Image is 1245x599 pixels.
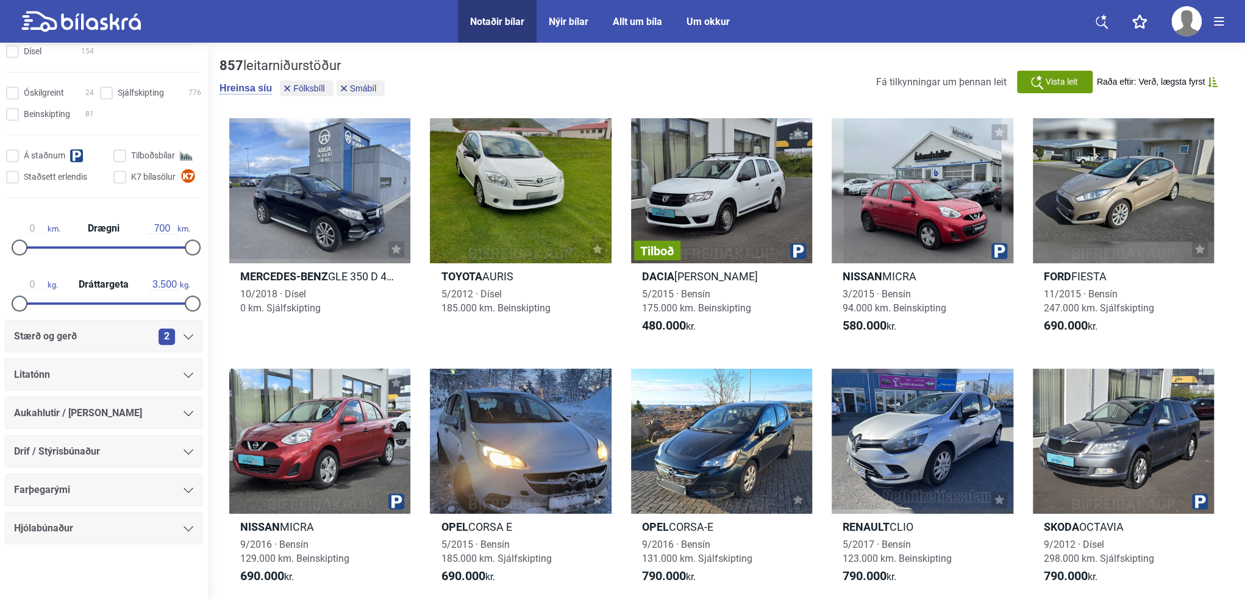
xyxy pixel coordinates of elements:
h2: OCTAVIA [1033,520,1214,534]
img: parking.png [1192,494,1208,509]
b: 580.000 [843,318,886,333]
span: 9/2016 · Bensín 129.000 km. Beinskipting [240,539,349,564]
a: Um okkur [687,16,730,27]
b: 790.000 [1044,569,1088,583]
img: user-no-profile.svg [1171,6,1202,37]
span: Hjólabúnaður [14,520,73,537]
span: kr. [441,569,494,584]
span: Óskilgreint [24,87,64,99]
b: 790.000 [843,569,886,583]
b: 857 [219,58,243,73]
h2: MICRA [832,269,1013,283]
b: Opel [441,520,468,533]
h2: CLIO [832,520,1013,534]
a: RenaultCLIO5/2017 · Bensín123.000 km. Beinskipting790.000kr. [832,369,1013,595]
span: Staðsett erlendis [24,171,87,183]
span: 2 [159,328,175,345]
b: 690.000 [1044,318,1088,333]
span: 10/2018 · Dísel 0 km. Sjálfskipting [240,288,321,314]
span: Fólksbíll [293,84,324,93]
span: 3/2015 · Bensín 94.000 km. Beinskipting [843,288,946,314]
button: Raða eftir: Verð, lægsta fyrst [1097,77,1218,87]
img: parking.png [388,494,404,509]
h2: CORSA-E [631,520,812,534]
h2: MICRA [229,520,410,534]
span: Fá tilkynningar um þennan leit [876,76,1007,88]
a: ToyotaAURIS5/2012 · Dísel185.000 km. Beinskipting [430,118,611,344]
span: 9/2012 · Dísel 298.000 km. Sjálfskipting [1044,539,1154,564]
span: 5/2017 · Bensín 123.000 km. Beinskipting [843,539,952,564]
b: 480.000 [642,318,686,333]
span: 776 [188,87,201,99]
a: FordFIESTA11/2015 · Bensín247.000 km. Sjálfskipting690.000kr. [1033,118,1214,344]
b: 690.000 [240,569,284,583]
b: Ford [1044,270,1071,283]
h2: GLE 350 D 4MATIC [229,269,410,283]
a: NissanMICRA9/2016 · Bensín129.000 km. Beinskipting690.000kr. [229,369,410,595]
span: kg. [17,279,58,290]
a: TilboðDacia[PERSON_NAME]5/2015 · Bensín175.000 km. Beinskipting480.000kr. [631,118,812,344]
b: Mercedes-Benz [240,270,328,283]
span: Vista leit [1046,76,1078,88]
span: Drægni [85,224,123,233]
span: kr. [843,319,896,333]
span: kr. [240,569,294,584]
span: km. [147,223,190,234]
span: kr. [642,319,696,333]
a: OpelCORSA E5/2015 · Bensín185.000 km. Sjálfskipting690.000kr. [430,369,611,595]
span: kr. [1044,569,1097,584]
b: Nissan [843,270,882,283]
b: 790.000 [642,569,686,583]
a: SkodaOCTAVIA9/2012 · Dísel298.000 km. Sjálfskipting790.000kr. [1033,369,1214,595]
a: Notaðir bílar [470,16,524,27]
span: Á staðnum [24,149,65,162]
a: Mercedes-BenzGLE 350 D 4MATIC10/2018 · Dísel0 km. Sjálfskipting [229,118,410,344]
span: Smábíl [350,84,377,93]
span: Tilboðsbílar [131,149,175,162]
a: OpelCORSA-E9/2016 · Bensín131.000 km. Sjálfskipting790.000kr. [631,369,812,595]
h2: FIESTA [1033,269,1214,283]
b: Renault [843,520,890,533]
span: Beinskipting [24,108,70,121]
button: Fólksbíll [280,80,333,96]
span: 9/2016 · Bensín 131.000 km. Sjálfskipting [642,539,752,564]
span: kr. [1044,319,1097,333]
span: kr. [843,569,896,584]
span: Sjálfskipting [118,87,164,99]
a: NissanMICRA3/2015 · Bensín94.000 km. Beinskipting580.000kr. [832,118,1013,344]
span: Dráttargeta [76,280,132,289]
span: kg. [149,279,190,290]
span: 11/2015 · Bensín 247.000 km. Sjálfskipting [1044,288,1154,314]
h2: [PERSON_NAME] [631,269,812,283]
span: 5/2015 · Bensín 185.000 km. Sjálfskipting [441,539,551,564]
span: Aukahlutir / [PERSON_NAME] [14,405,142,422]
a: Allt um bíla [613,16,662,27]
button: Hreinsa síu [219,82,272,94]
b: Nissan [240,520,280,533]
img: parking.png [790,243,806,259]
span: Tilboð [640,245,674,257]
h2: AURIS [430,269,611,283]
span: K7 bílasölur [131,171,176,183]
b: Opel [642,520,669,533]
span: 5/2015 · Bensín 175.000 km. Beinskipting [642,288,751,314]
b: Skoda [1044,520,1079,533]
b: Dacia [642,270,674,283]
span: 81 [85,108,94,121]
span: 24 [85,87,94,99]
span: Raða eftir: Verð, lægsta fyrst [1097,77,1205,87]
b: 690.000 [441,569,485,583]
span: km. [17,223,60,234]
span: Litatónn [14,366,50,383]
img: parking.png [991,243,1007,259]
span: Farþegarými [14,481,70,498]
h2: CORSA E [430,520,611,534]
a: Nýir bílar [549,16,588,27]
button: Smábíl [337,80,385,96]
span: kr. [642,569,696,584]
span: Drif / Stýrisbúnaður [14,443,100,460]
